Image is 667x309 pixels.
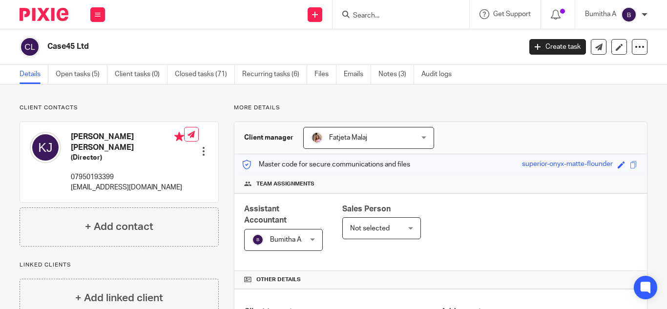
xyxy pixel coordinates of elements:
h4: + Add linked client [75,290,163,306]
span: Fatjeta Malaj [329,134,367,141]
i: Primary [174,132,184,142]
p: 07950193399 [71,172,184,182]
p: Bumitha A [585,9,616,19]
span: Bumitha A [270,236,301,243]
span: Assistant Accountant [244,205,287,224]
a: Recurring tasks (6) [242,65,307,84]
span: Not selected [350,225,390,232]
a: Files [314,65,336,84]
a: Create task [529,39,586,55]
h4: + Add contact [85,219,153,234]
img: svg%3E [30,132,61,163]
h5: (Director) [71,153,184,163]
a: Details [20,65,48,84]
input: Search [352,12,440,21]
span: Get Support [493,11,531,18]
a: Audit logs [421,65,459,84]
img: svg%3E [20,37,40,57]
img: svg%3E [621,7,637,22]
p: [EMAIL_ADDRESS][DOMAIN_NAME] [71,183,184,192]
p: Linked clients [20,261,219,269]
img: MicrosoftTeams-image%20(5).png [311,132,323,144]
a: Closed tasks (71) [175,65,235,84]
p: Client contacts [20,104,219,112]
img: svg%3E [252,234,264,246]
div: superior-onyx-matte-flounder [522,159,613,170]
h2: Case45 Ltd [47,41,421,52]
span: Team assignments [256,180,314,188]
a: Open tasks (5) [56,65,107,84]
a: Notes (3) [378,65,414,84]
p: Master code for secure communications and files [242,160,410,169]
a: Emails [344,65,371,84]
a: Client tasks (0) [115,65,167,84]
p: More details [234,104,647,112]
h4: [PERSON_NAME] [PERSON_NAME] [71,132,184,153]
img: Pixie [20,8,68,21]
span: Other details [256,276,301,284]
h3: Client manager [244,133,293,143]
span: Sales Person [342,205,391,213]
